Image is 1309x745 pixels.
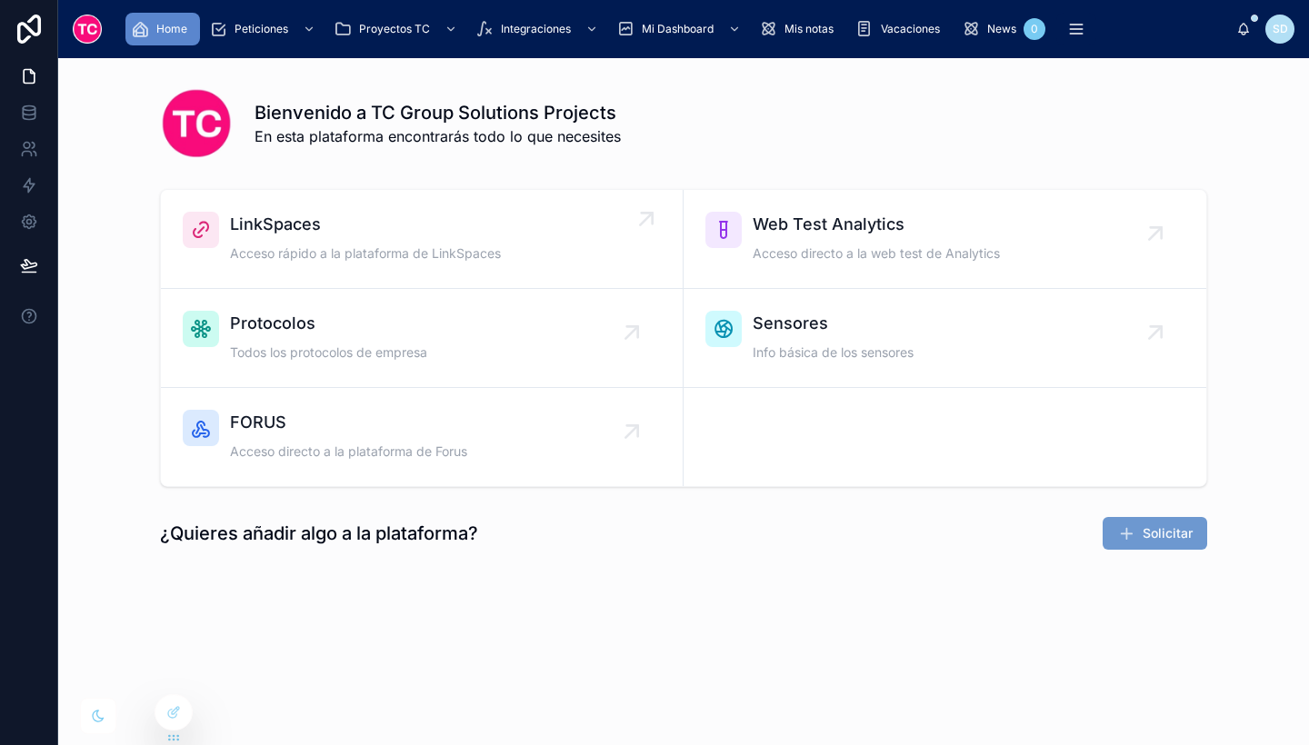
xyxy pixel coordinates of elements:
[359,22,430,36] span: Proyectos TC
[753,311,914,336] span: Sensores
[753,212,1000,237] span: Web Test Analytics
[230,212,501,237] span: LinkSpaces
[230,311,427,336] span: Protocolos
[501,22,571,36] span: Integraciones
[1143,524,1193,542] span: Solicitar
[235,22,288,36] span: Peticiones
[328,13,466,45] a: Proyectos TC
[754,13,846,45] a: Mis notas
[255,125,621,147] span: En esta plataforma encontrarás todo lo que necesites
[753,244,1000,263] span: Acceso directo a la web test de Analytics
[850,13,953,45] a: Vacaciones
[161,190,684,289] a: LinkSpacesAcceso rápido a la plataforma de LinkSpaces
[684,190,1206,289] a: Web Test AnalyticsAcceso directo a la web test de Analytics
[753,343,914,362] span: Info básica de los sensores
[230,410,467,435] span: FORUS
[642,22,714,36] span: Mi Dashboard
[1024,18,1045,40] div: 0
[1103,517,1207,550] button: Solicitar
[125,13,200,45] a: Home
[987,22,1016,36] span: News
[1273,22,1288,36] span: SD
[956,13,1051,45] a: News0
[470,13,607,45] a: Integraciones
[156,22,187,36] span: Home
[230,244,501,263] span: Acceso rápido a la plataforma de LinkSpaces
[204,13,325,45] a: Peticiones
[684,289,1206,388] a: SensoresInfo básica de los sensores
[73,15,102,44] img: App logo
[161,388,684,486] a: FORUSAcceso directo a la plataforma de Forus
[611,13,750,45] a: Mi Dashboard
[160,521,478,546] h1: ¿Quieres añadir algo a la plataforma?
[230,442,467,461] span: Acceso directo a la plataforma de Forus
[116,9,1236,49] div: scrollable content
[161,289,684,388] a: ProtocolosTodos los protocolos de empresa
[881,22,940,36] span: Vacaciones
[784,22,834,36] span: Mis notas
[230,343,427,362] span: Todos los protocolos de empresa
[255,100,621,125] h1: Bienvenido a TC Group Solutions Projects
